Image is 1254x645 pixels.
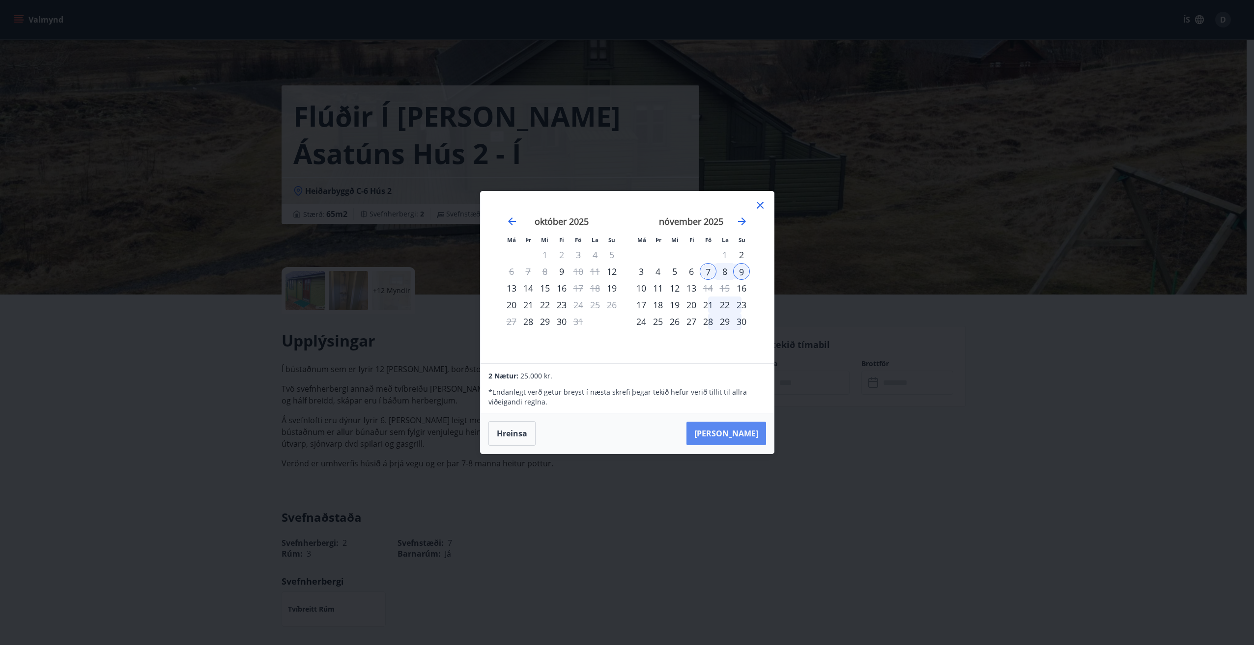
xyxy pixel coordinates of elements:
[633,313,650,330] td: Choose mánudagur, 24. nóvember 2025 as your check-in date. It’s available.
[733,263,750,280] td: Selected as end date. sunnudagur, 9. nóvember 2025
[503,313,520,330] td: Not available. mánudagur, 27. október 2025
[587,280,603,296] td: Not available. laugardagur, 18. október 2025
[722,236,729,243] small: La
[633,296,650,313] div: 17
[488,371,518,380] span: 2 Nætur:
[507,236,516,243] small: Má
[553,313,570,330] div: 30
[570,263,587,280] td: Choose föstudagur, 10. október 2025 as your check-in date. It’s available.
[553,263,570,280] div: Aðeins innritun í boði
[553,313,570,330] td: Choose fimmtudagur, 30. október 2025 as your check-in date. It’s available.
[700,263,716,280] div: 7
[650,296,666,313] div: 18
[553,296,570,313] div: 23
[683,296,700,313] div: 20
[570,263,587,280] div: Aðeins útritun í boði
[503,280,520,296] td: Choose mánudagur, 13. október 2025 as your check-in date. It’s available.
[520,280,537,296] div: 14
[570,313,587,330] div: Aðeins útritun í boði
[553,246,570,263] td: Not available. fimmtudagur, 2. október 2025
[716,296,733,313] td: Choose laugardagur, 22. nóvember 2025 as your check-in date. It’s available.
[700,280,716,296] td: Choose föstudagur, 14. nóvember 2025 as your check-in date. It’s available.
[608,236,615,243] small: Su
[553,280,570,296] div: 16
[537,296,553,313] div: 22
[603,263,620,280] div: Aðeins innritun í boði
[733,296,750,313] div: 23
[603,263,620,280] td: Choose sunnudagur, 12. október 2025 as your check-in date. It’s available.
[666,280,683,296] td: Choose miðvikudagur, 12. nóvember 2025 as your check-in date. It’s available.
[488,387,766,407] p: * Endanlegt verð getur breyst í næsta skrefi þegar tekið hefur verið tillit til allra viðeigandi ...
[716,280,733,296] td: Not available. laugardagur, 15. nóvember 2025
[689,236,694,243] small: Fi
[716,263,733,280] div: 8
[537,263,553,280] td: Not available. miðvikudagur, 8. október 2025
[705,236,712,243] small: Fö
[603,280,620,296] td: Choose sunnudagur, 19. október 2025 as your check-in date. It’s available.
[683,280,700,296] td: Choose fimmtudagur, 13. nóvember 2025 as your check-in date. It’s available.
[683,313,700,330] td: Choose fimmtudagur, 27. nóvember 2025 as your check-in date. It’s available.
[553,280,570,296] td: Choose fimmtudagur, 16. október 2025 as your check-in date. It’s available.
[666,263,683,280] div: 5
[520,296,537,313] div: 21
[525,236,531,243] small: Þr
[633,280,650,296] td: Choose mánudagur, 10. nóvember 2025 as your check-in date. It’s available.
[637,236,646,243] small: Má
[587,263,603,280] td: Not available. laugardagur, 11. október 2025
[503,296,520,313] td: Choose mánudagur, 20. október 2025 as your check-in date. It’s available.
[655,236,661,243] small: Þr
[503,280,520,296] div: 13
[650,313,666,330] td: Choose þriðjudagur, 25. nóvember 2025 as your check-in date. It’s available.
[739,236,745,243] small: Su
[535,215,589,227] strong: október 2025
[733,246,750,263] td: Choose sunnudagur, 2. nóvember 2025 as your check-in date. It’s available.
[537,280,553,296] td: Choose miðvikudagur, 15. október 2025 as your check-in date. It’s available.
[733,280,750,296] div: Aðeins innritun í boði
[650,263,666,280] td: Choose þriðjudagur, 4. nóvember 2025 as your check-in date. It’s available.
[570,280,587,296] div: Aðeins útritun í boði
[700,263,716,280] td: Selected as start date. föstudagur, 7. nóvember 2025
[736,215,748,227] div: Move forward to switch to the next month.
[716,313,733,330] td: Choose laugardagur, 29. nóvember 2025 as your check-in date. It’s available.
[659,215,723,227] strong: nóvember 2025
[733,246,750,263] div: Aðeins innritun í boði
[603,246,620,263] td: Not available. sunnudagur, 5. október 2025
[537,296,553,313] td: Choose miðvikudagur, 22. október 2025 as your check-in date. It’s available.
[520,263,537,280] td: Not available. þriðjudagur, 7. október 2025
[700,296,716,313] div: 21
[683,263,700,280] div: 6
[666,263,683,280] td: Choose miðvikudagur, 5. nóvember 2025 as your check-in date. It’s available.
[570,296,587,313] td: Choose föstudagur, 24. október 2025 as your check-in date. It’s available.
[650,280,666,296] div: 11
[570,280,587,296] td: Choose föstudagur, 17. október 2025 as your check-in date. It’s available.
[520,371,552,380] span: 25.000 kr.
[488,421,536,446] button: Hreinsa
[570,313,587,330] td: Choose föstudagur, 31. október 2025 as your check-in date. It’s available.
[716,263,733,280] td: Selected. laugardagur, 8. nóvember 2025
[666,296,683,313] div: 19
[503,263,520,280] td: Not available. mánudagur, 6. október 2025
[666,280,683,296] div: 12
[733,263,750,280] div: 9
[700,296,716,313] td: Choose föstudagur, 21. nóvember 2025 as your check-in date. It’s available.
[553,296,570,313] td: Choose fimmtudagur, 23. október 2025 as your check-in date. It’s available.
[700,280,716,296] div: Aðeins útritun í boði
[520,313,537,330] td: Choose þriðjudagur, 28. október 2025 as your check-in date. It’s available.
[592,236,598,243] small: La
[633,313,650,330] div: 24
[666,296,683,313] td: Choose miðvikudagur, 19. nóvember 2025 as your check-in date. It’s available.
[650,296,666,313] td: Choose þriðjudagur, 18. nóvember 2025 as your check-in date. It’s available.
[506,215,518,227] div: Move backward to switch to the previous month.
[537,313,553,330] td: Choose miðvikudagur, 29. október 2025 as your check-in date. It’s available.
[716,246,733,263] td: Not available. laugardagur, 1. nóvember 2025
[683,263,700,280] td: Choose fimmtudagur, 6. nóvember 2025 as your check-in date. It’s available.
[633,263,650,280] td: Choose mánudagur, 3. nóvember 2025 as your check-in date. It’s available.
[603,280,620,296] div: Aðeins innritun í boði
[520,296,537,313] td: Choose þriðjudagur, 21. október 2025 as your check-in date. It’s available.
[733,313,750,330] td: Choose sunnudagur, 30. nóvember 2025 as your check-in date. It’s available.
[492,203,762,351] div: Calendar
[666,313,683,330] td: Choose miðvikudagur, 26. nóvember 2025 as your check-in date. It’s available.
[537,280,553,296] div: 15
[587,296,603,313] td: Not available. laugardagur, 25. október 2025
[700,313,716,330] div: 28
